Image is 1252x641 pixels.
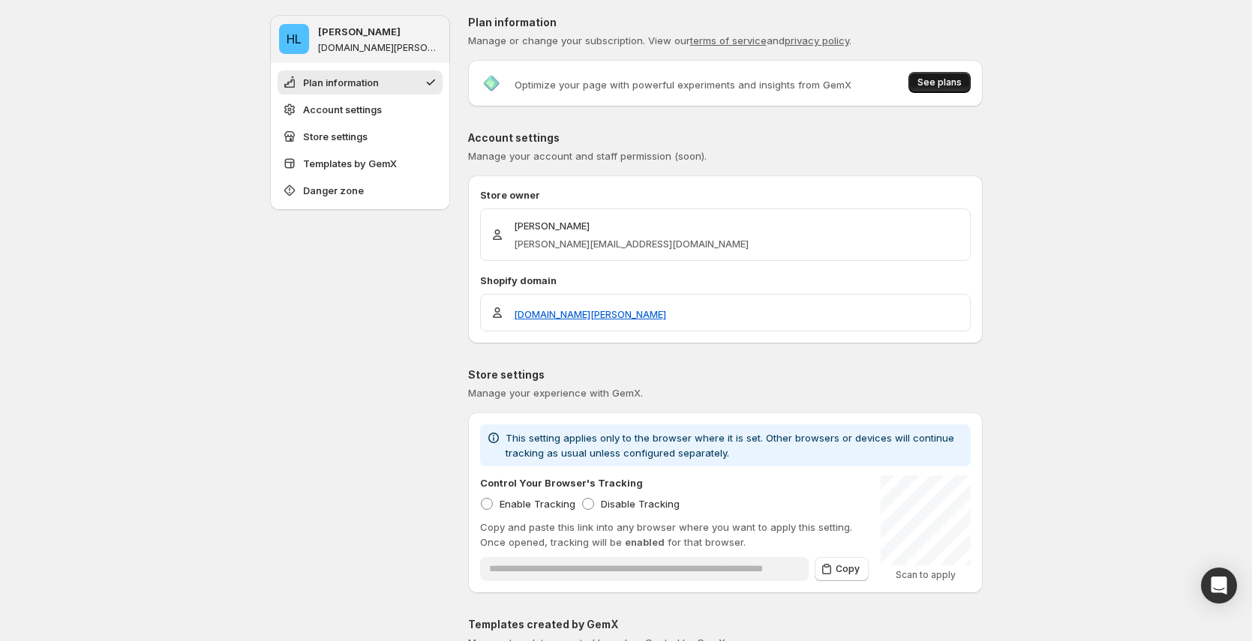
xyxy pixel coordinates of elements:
span: Disable Tracking [601,498,680,510]
button: Store settings [278,124,443,148]
span: Danger zone [303,183,364,198]
span: Manage or change your subscription. View our and . [468,34,851,46]
p: Optimize your page with powerful experiments and insights from GemX [515,77,851,92]
span: Manage your account and staff permission (soon). [468,150,707,162]
button: Account settings [278,97,443,121]
p: [DOMAIN_NAME][PERSON_NAME] [318,42,441,54]
span: Hugh Le [279,24,309,54]
p: Control Your Browser's Tracking [480,475,643,490]
p: [PERSON_NAME] [514,218,749,233]
button: Copy [815,557,869,581]
button: See plans [908,72,971,93]
a: privacy policy [785,34,849,46]
button: Templates by GemX [278,151,443,175]
p: Shopify domain [480,273,971,288]
span: Manage your experience with GemX. [468,387,643,399]
p: [PERSON_NAME][EMAIL_ADDRESS][DOMAIN_NAME] [514,236,749,251]
span: Store settings [303,129,368,144]
a: terms of service [690,34,767,46]
p: Store owner [480,187,971,202]
p: Store settings [468,367,983,382]
span: Templates by GemX [303,156,397,171]
span: Plan information [303,75,379,90]
span: Enable Tracking [500,498,575,510]
text: HL [287,31,302,46]
p: Templates created by GemX [468,617,983,632]
p: Account settings [468,130,983,145]
span: This setting applies only to the browser where it is set. Other browsers or devices will continue... [506,432,954,459]
span: Copy [836,563,860,575]
div: Open Intercom Messenger [1201,568,1237,604]
a: [DOMAIN_NAME][PERSON_NAME] [514,307,666,322]
p: [PERSON_NAME] [318,24,401,39]
p: Scan to apply [881,569,971,581]
button: Danger zone [278,178,443,202]
p: Plan information [468,15,983,30]
span: enabled [625,536,665,548]
span: See plans [917,76,962,88]
button: Plan information [278,70,443,94]
p: Copy and paste this link into any browser where you want to apply this setting. Once opened, trac... [480,520,869,550]
span: Account settings [303,102,382,117]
